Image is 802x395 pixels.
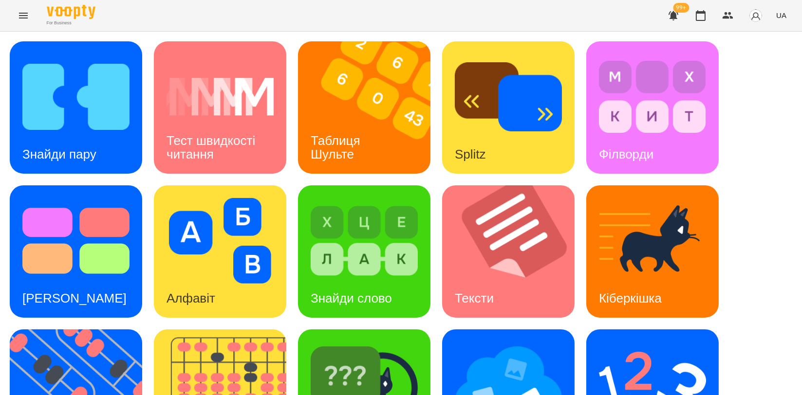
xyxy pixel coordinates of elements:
span: UA [776,10,786,20]
a: Таблиця ШультеТаблиця Шульте [298,41,430,174]
img: Тексти [442,185,587,318]
a: ТекстиТексти [442,185,575,318]
img: Splitz [455,54,562,140]
h3: Splitz [455,147,486,162]
a: SplitzSplitz [442,41,575,174]
a: АлфавітАлфавіт [154,185,286,318]
img: Знайди пару [22,54,130,140]
a: Тест Струпа[PERSON_NAME] [10,185,142,318]
img: Кіберкішка [599,198,706,284]
img: Знайди слово [311,198,418,284]
h3: Знайди пару [22,147,96,162]
img: Таблиця Шульте [298,41,443,174]
h3: Таблиця Шульте [311,133,364,161]
h3: Знайди слово [311,291,392,305]
a: Знайди паруЗнайди пару [10,41,142,174]
a: ФілвордиФілворди [586,41,719,174]
span: For Business [47,20,95,26]
h3: Філворди [599,147,653,162]
h3: Тест швидкості читання [167,133,259,161]
a: КіберкішкаКіберкішка [586,185,719,318]
img: Філворди [599,54,706,140]
img: avatar_s.png [749,9,763,22]
img: Тест Струпа [22,198,130,284]
button: Menu [12,4,35,27]
img: Voopty Logo [47,5,95,19]
img: Алфавіт [167,198,274,284]
h3: Тексти [455,291,494,305]
button: UA [772,6,790,24]
h3: [PERSON_NAME] [22,291,127,305]
span: 99+ [673,3,690,13]
h3: Кіберкішка [599,291,662,305]
img: Тест швидкості читання [167,54,274,140]
a: Знайди словоЗнайди слово [298,185,430,318]
a: Тест швидкості читанняТест швидкості читання [154,41,286,174]
h3: Алфавіт [167,291,215,305]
